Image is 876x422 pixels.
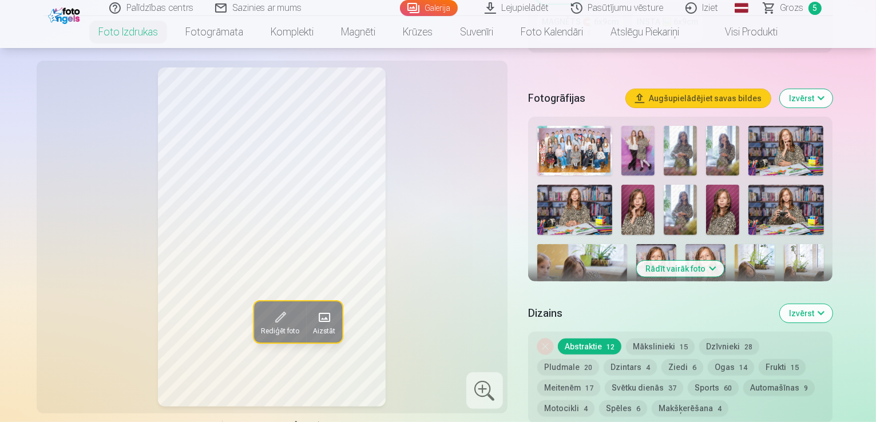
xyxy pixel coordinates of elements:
[597,16,693,48] a: Atslēgu piekariņi
[626,339,695,355] button: Mākslinieki15
[446,16,507,48] a: Suvenīri
[718,405,722,413] span: 4
[312,327,335,336] span: Aizstāt
[744,343,752,351] span: 28
[537,400,594,416] button: Motocikli4
[646,364,650,372] span: 4
[759,359,806,375] button: Frukti15
[257,16,327,48] a: Komplekti
[626,89,771,108] button: Augšupielādējiet savas bildes
[692,364,696,372] span: 6
[599,400,647,416] button: Spēles6
[306,301,342,343] button: Aizstāt
[253,301,306,343] button: Rediģēt foto
[172,16,257,48] a: Fotogrāmata
[780,89,833,108] button: Izvērst
[791,364,799,372] span: 15
[537,359,599,375] button: Pludmale20
[528,305,771,321] h5: Dizains
[804,384,808,392] span: 9
[688,380,739,396] button: Sports60
[699,339,759,355] button: Dzīvnieki28
[584,405,588,413] span: 4
[780,304,833,323] button: Izvērst
[537,380,600,396] button: Meitenēm17
[739,364,747,372] span: 14
[693,16,791,48] a: Visi produkti
[507,16,597,48] a: Foto kalendāri
[680,343,688,351] span: 15
[724,384,732,392] span: 60
[585,384,593,392] span: 17
[528,90,617,106] h5: Fotogrāfijas
[743,380,815,396] button: Automašīnas9
[48,5,83,24] img: /fa1
[708,359,754,375] button: Ogas14
[558,339,621,355] button: Abstraktie12
[327,16,389,48] a: Magnēti
[389,16,446,48] a: Krūzes
[584,364,592,372] span: 20
[636,405,640,413] span: 6
[780,1,804,15] span: Grozs
[637,261,724,277] button: Rādīt vairāk foto
[85,16,172,48] a: Foto izdrukas
[605,380,683,396] button: Svētku dienās37
[668,384,676,392] span: 37
[808,2,822,15] span: 5
[607,343,615,351] span: 12
[652,400,728,416] button: Makšķerēšana4
[260,327,299,336] span: Rediģēt foto
[661,359,703,375] button: Ziedi6
[604,359,657,375] button: Dzintars4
